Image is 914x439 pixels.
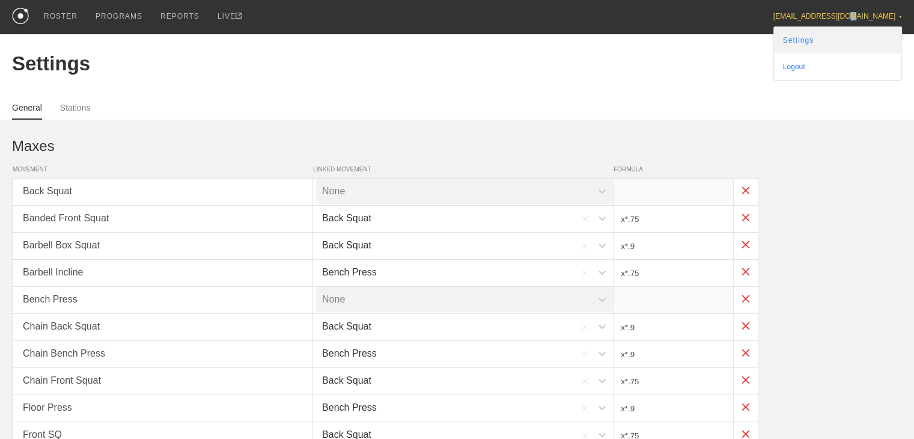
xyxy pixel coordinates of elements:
div: Barbell Box Squat [12,232,312,260]
img: logo [12,8,29,24]
div: Barbell Incline [12,259,312,287]
div: Chain Front Squat [12,367,312,395]
span: MOVEMENT [13,166,313,173]
div: Bench Press [322,341,377,366]
img: x.png [734,341,758,365]
img: x.png [734,368,758,392]
div: Floor Press [12,394,312,422]
div: Chain Bench Press [12,340,312,368]
div: Back Squat [322,368,371,393]
a: General [12,103,42,120]
h1: Maxes [12,138,902,155]
div: Bench Press [322,395,377,420]
img: x.png [734,260,758,284]
img: x.png [734,206,758,230]
div: Banded Front Squat [12,205,312,233]
div: Chain Back Squat [12,313,312,341]
span: FORMULA [614,166,734,173]
div: Back Squat [322,233,371,258]
span: LINKED MOVEMENT [313,166,614,173]
img: x.png [734,179,758,203]
img: x.png [734,395,758,419]
img: x.png [734,233,758,257]
div: ▼ [898,13,902,20]
div: Back Squat [322,314,371,339]
div: Back Squat [12,178,312,206]
img: x.png [734,314,758,338]
div: Back Squat [322,206,371,231]
img: x.png [734,287,758,311]
div: Bench Press [322,260,377,285]
div: Bench Press [12,286,312,314]
a: Stations [60,103,91,118]
a: Settings [774,27,901,54]
iframe: Chat Widget [854,381,914,439]
div: Logout [774,54,901,80]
